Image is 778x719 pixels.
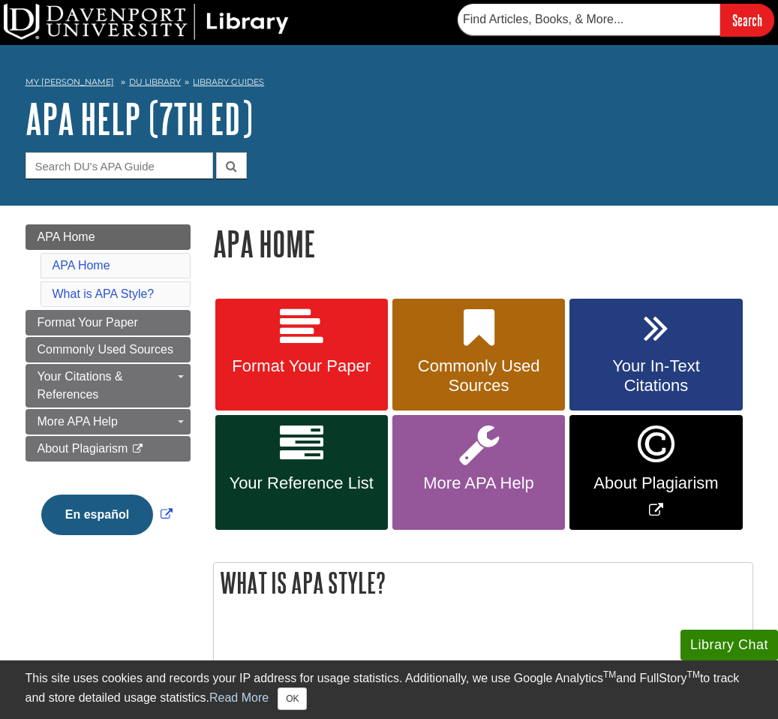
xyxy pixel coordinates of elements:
a: Format Your Paper [26,310,191,335]
img: DU Library [4,4,289,40]
a: More APA Help [392,415,565,530]
span: More APA Help [404,474,554,493]
a: Your Citations & References [26,364,191,408]
a: Library Guides [193,77,264,87]
span: Format Your Paper [38,316,138,329]
span: More APA Help [38,415,118,428]
sup: TM [603,669,616,680]
a: APA Home [53,259,110,272]
a: About Plagiarism [26,436,191,462]
div: Guide Page Menu [26,224,191,561]
span: Format Your Paper [227,356,377,376]
button: En español [41,495,153,535]
div: This site uses cookies and records your IP address for usage statistics. Additionally, we use Goo... [26,669,753,710]
input: Search [720,4,774,36]
a: More APA Help [26,409,191,435]
span: APA Home [38,230,95,243]
a: Your In-Text Citations [569,299,742,411]
h2: What is APA Style? [214,563,752,603]
a: Read More [209,691,269,704]
a: Link opens in new window [569,415,742,530]
a: Commonly Used Sources [26,337,191,363]
a: APA Help (7th Ed) [26,95,253,142]
a: My [PERSON_NAME] [26,76,114,89]
sup: TM [687,669,700,680]
input: Search DU's APA Guide [26,152,213,179]
form: Searches DU Library's articles, books, and more [458,4,774,36]
button: Close [278,687,307,710]
span: About Plagiarism [581,474,731,493]
span: Commonly Used Sources [38,343,173,356]
input: Find Articles, Books, & More... [458,4,720,35]
h1: APA Home [213,224,753,263]
a: Link opens in new window [38,508,176,521]
a: APA Home [26,224,191,250]
span: Your In-Text Citations [581,356,731,396]
nav: breadcrumb [26,72,753,96]
span: Commonly Used Sources [404,356,554,396]
a: Your Reference List [215,415,388,530]
span: About Plagiarism [38,442,128,455]
a: DU Library [129,77,181,87]
a: Format Your Paper [215,299,388,411]
a: What is APA Style? [53,287,155,300]
span: Your Reference List [227,474,377,493]
i: This link opens in a new window [131,444,144,454]
button: Library Chat [680,630,778,660]
a: Commonly Used Sources [392,299,565,411]
span: Your Citations & References [38,370,123,401]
